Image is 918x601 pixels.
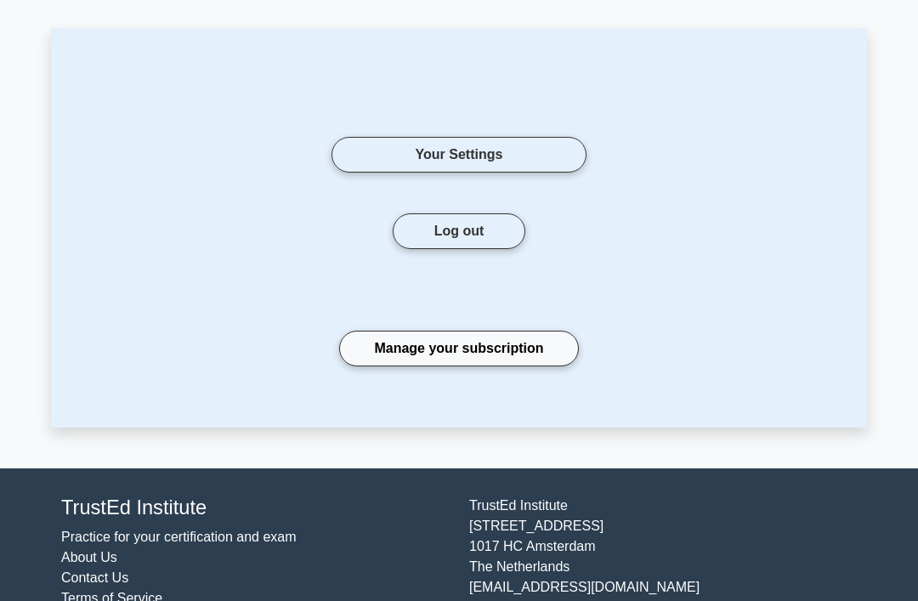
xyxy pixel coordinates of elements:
[331,137,586,173] a: Your Settings
[393,213,526,249] button: Log out
[61,496,449,519] h4: TrustEd Institute
[61,530,297,544] a: Practice for your certification and exam
[339,331,578,366] a: Manage your subscription
[61,550,117,564] a: About Us
[61,570,128,585] a: Contact Us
